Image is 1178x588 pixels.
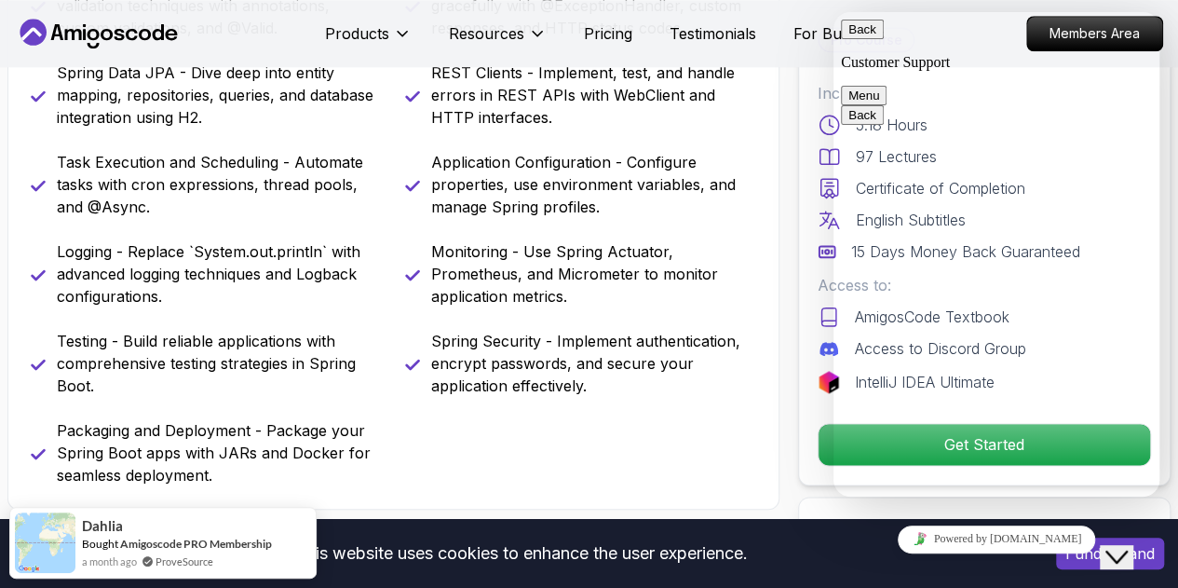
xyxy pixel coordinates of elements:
p: Task Execution and Scheduling - Automate tasks with cron expressions, thread pools, and @Async. [57,151,383,218]
p: Logging - Replace `System.out.println` with advanced logging techniques and Logback configurations. [57,240,383,308]
p: Monitoring - Use Spring Actuator, Prometheus, and Micrometer to monitor application metrics. [431,240,757,308]
p: REST Clients - Implement, test, and handle errors in REST APIs with WebClient and HTTP interfaces. [431,62,757,129]
p: Resources [449,22,524,45]
span: Bought [82,537,118,551]
p: Access to: [818,274,1151,296]
a: Testimonials [670,22,756,45]
img: jetbrains logo [818,371,840,393]
span: Dahlia [82,518,123,534]
p: Spring Data JPA - Dive deep into entity mapping, repositories, queries, and database integration ... [57,62,383,129]
iframe: chat widget [1100,513,1159,569]
iframe: chat widget [833,12,1159,497]
p: Application Configuration - Configure properties, use environment variables, and manage Spring pr... [431,151,757,218]
a: Amigoscode PRO Membership [120,537,272,551]
img: provesource social proof notification image [15,513,75,573]
p: Products [325,22,389,45]
span: a month ago [82,554,137,569]
a: For Business [793,22,885,45]
p: Packaging and Deployment - Package your Spring Boot apps with JARs and Docker for seamless deploy... [57,419,383,486]
p: Spring Security - Implement authentication, encrypt passwords, and secure your application effect... [431,330,757,397]
iframe: chat widget [833,518,1159,560]
button: Get Started [818,423,1151,466]
p: Testing - Build reliable applications with comprehensive testing strategies in Spring Boot. [57,330,383,397]
a: ProveSource [156,554,213,569]
button: Resources [449,22,547,60]
h2: Share this Course [818,516,1151,542]
button: Products [325,22,412,60]
p: Includes: [818,82,1151,104]
p: Get Started [819,424,1150,465]
div: This website uses cookies to enhance the user experience. [14,533,1028,574]
a: Pricing [584,22,632,45]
